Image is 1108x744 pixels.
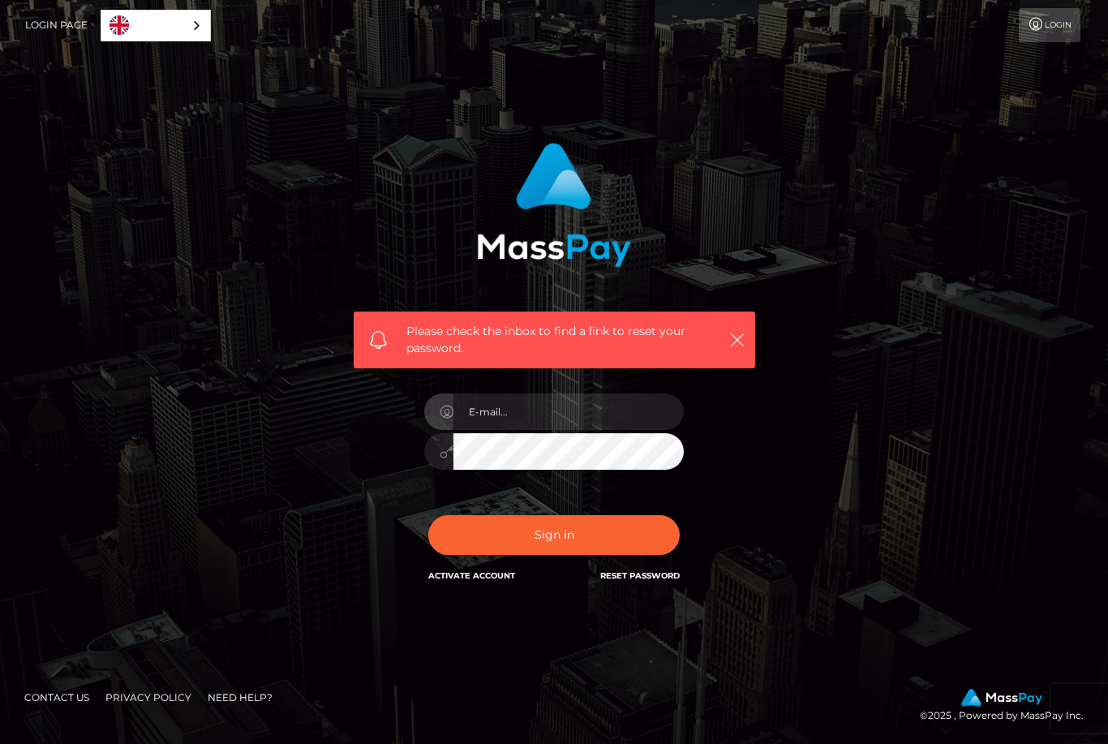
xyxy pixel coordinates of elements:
a: Login Page [25,8,88,42]
a: Activate Account [428,570,515,581]
a: Login [1019,8,1080,42]
a: English [101,11,210,41]
img: MassPay Login [477,143,631,267]
button: Sign in [428,515,680,555]
div: Language [101,10,211,41]
input: E-mail... [453,394,684,430]
div: © 2025 , Powered by MassPay Inc. [920,689,1096,725]
span: Please check the inbox to find a link to reset your password. [406,323,702,357]
aside: Language selected: English [101,10,211,41]
a: Need Help? [201,685,279,710]
img: MassPay [961,689,1042,707]
a: Reset Password [600,570,680,581]
a: Privacy Policy [99,685,198,710]
a: Contact Us [18,685,96,710]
